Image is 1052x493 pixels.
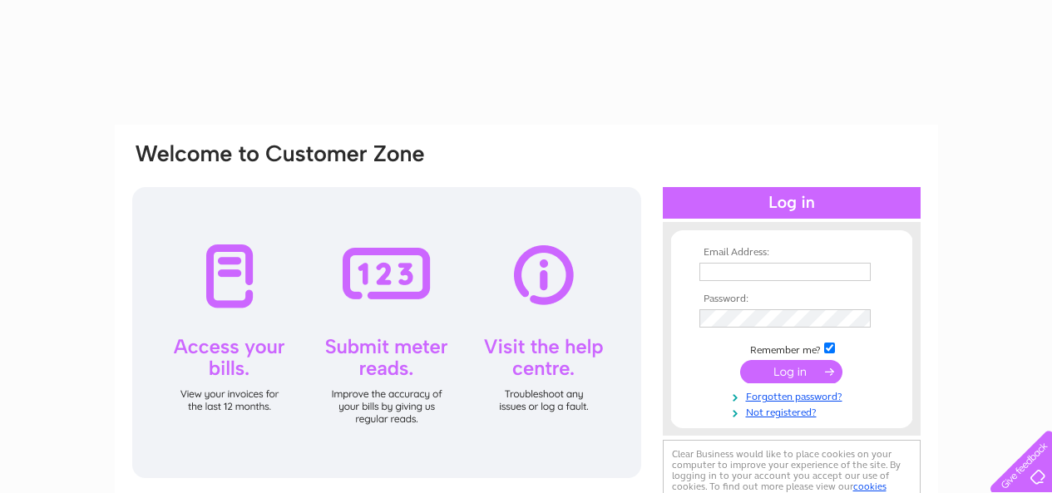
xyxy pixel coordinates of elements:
[695,340,888,357] td: Remember me?
[699,403,888,419] a: Not registered?
[695,293,888,305] th: Password:
[740,360,842,383] input: Submit
[695,247,888,259] th: Email Address:
[699,387,888,403] a: Forgotten password?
